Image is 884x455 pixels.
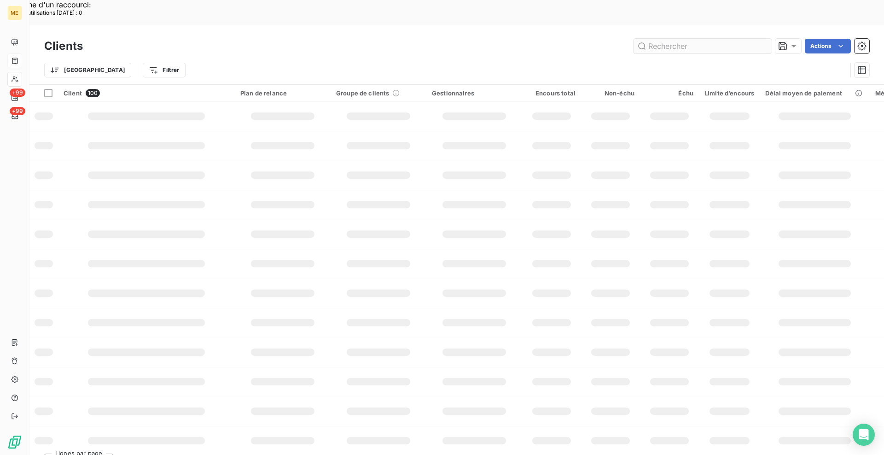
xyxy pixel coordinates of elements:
[10,89,25,97] span: +99
[336,89,390,97] span: Groupe de clients
[587,89,634,97] div: Non-échu
[143,63,185,77] button: Filtrer
[44,63,131,77] button: [GEOGRAPHIC_DATA]
[240,89,325,97] div: Plan de relance
[10,107,25,115] span: +99
[853,424,875,446] div: Open Intercom Messenger
[528,89,576,97] div: Encours total
[64,89,82,97] span: Client
[7,109,22,124] a: +99
[805,39,851,53] button: Actions
[765,89,864,97] div: Délai moyen de paiement
[646,89,693,97] div: Échu
[432,89,517,97] div: Gestionnaires
[634,39,772,53] input: Rechercher
[44,38,83,54] h3: Clients
[86,89,100,97] span: 100
[7,90,22,105] a: +99
[7,435,22,449] img: Logo LeanPay
[704,89,754,97] div: Limite d’encours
